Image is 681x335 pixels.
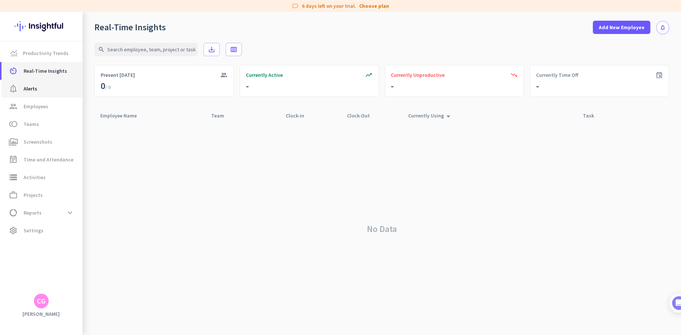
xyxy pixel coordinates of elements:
span: Productivity Trends [23,49,69,58]
span: Alerts [24,84,37,93]
a: work_outlineProjects [1,186,83,204]
button: notifications [656,21,669,34]
div: No Data [94,123,669,335]
button: save_alt [204,43,220,56]
a: data_usageReportsexpand_more [1,204,83,222]
img: menu-item [10,50,17,57]
div: - [536,80,539,92]
span: Currently Active [246,71,283,79]
div: Real-Time Insights [94,22,166,33]
i: notification_important [9,84,18,93]
button: calendar_view_week [226,43,242,56]
i: toll [9,120,18,129]
input: Search employee, team, project or task [94,43,198,56]
i: event [656,71,663,79]
div: Task [583,110,603,121]
div: - [246,80,249,92]
i: event_note [9,155,18,164]
a: notification_importantAlerts [1,80,83,98]
span: Reports [24,208,42,217]
div: Team [211,110,233,121]
a: event_noteTime and Attendance [1,151,83,168]
div: Clock-Out [347,110,379,121]
i: notifications [660,24,666,31]
div: Employee Name [100,110,146,121]
i: work_outline [9,191,18,199]
a: groupEmployees [1,98,83,115]
span: Screenshots [24,137,52,146]
span: Time and Attendance [24,155,73,164]
i: storage [9,173,18,182]
a: Choose plan [359,2,389,10]
button: expand_more [63,206,77,219]
span: Employees [24,102,48,111]
a: storageActivities [1,168,83,186]
i: search [98,46,105,53]
div: Currently Using [408,110,453,121]
i: arrow_drop_up [444,112,453,121]
i: label [292,2,299,10]
a: menu-itemProductivity Trends [1,44,83,62]
i: data_usage [9,208,18,217]
i: save_alt [208,46,215,53]
button: Add New Employee [593,21,650,34]
a: tollTeams [1,115,83,133]
i: perm_media [9,137,18,146]
span: Real-Time Insights [24,66,67,75]
div: CG [37,297,46,305]
i: trending_down [510,71,518,79]
span: Present [DATE] [101,71,135,79]
div: - [391,80,394,92]
div: 0 [101,80,111,92]
span: Currently Time Off [536,71,578,79]
a: av_timerReal-Time Insights [1,62,83,80]
i: av_timer [9,66,18,75]
a: settingsSettings [1,222,83,239]
span: Settings [24,226,44,235]
i: trending_up [365,71,373,79]
span: Teams [24,120,39,129]
i: calendar_view_week [230,46,237,53]
div: Clock-in [286,110,313,121]
span: Activities [24,173,46,182]
span: Add New Employee [599,24,644,31]
i: group [220,71,227,79]
span: Currently Unproductive [391,71,445,79]
span: Projects [24,191,43,199]
span: / 0 [105,84,111,90]
a: perm_mediaScreenshots [1,133,83,151]
i: group [9,102,18,111]
img: Insightful logo [14,12,68,41]
i: settings [9,226,18,235]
